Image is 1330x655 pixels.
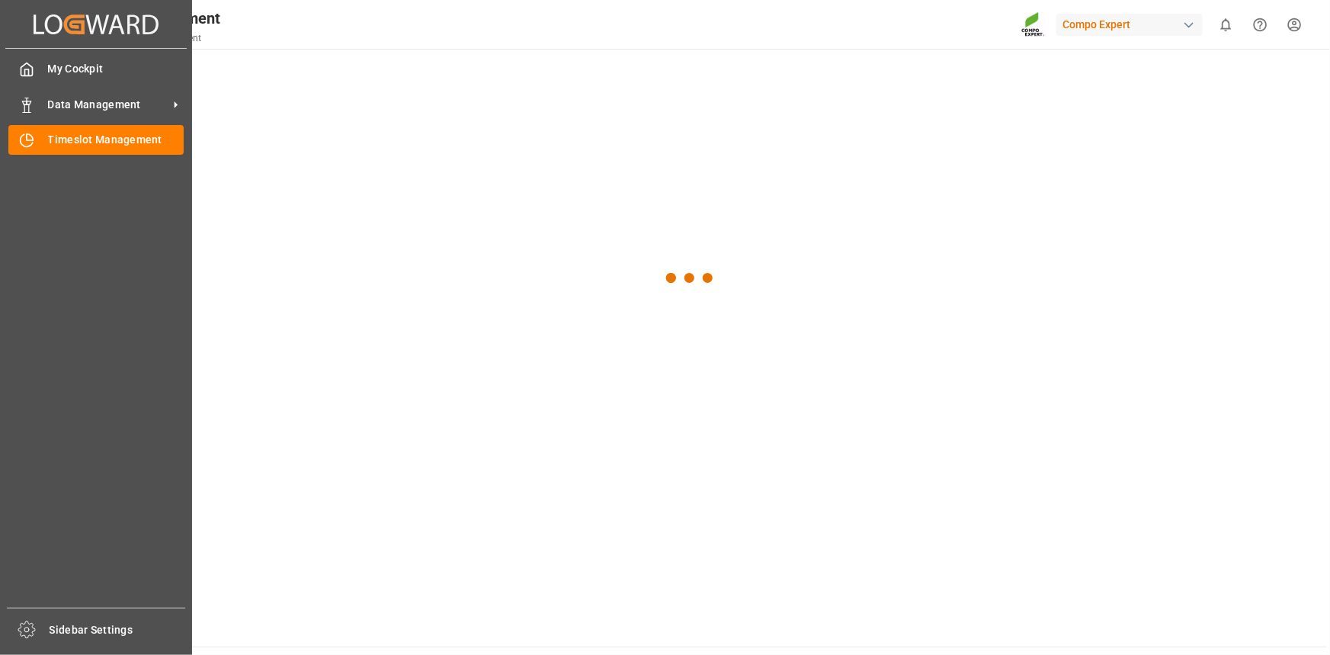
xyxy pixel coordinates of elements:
span: Timeslot Management [48,132,184,148]
span: My Cockpit [48,61,184,77]
div: Compo Expert [1056,14,1203,36]
button: show 0 new notifications [1209,8,1243,42]
button: Help Center [1243,8,1277,42]
img: Screenshot%202023-09-29%20at%2010.02.21.png_1712312052.png [1021,11,1046,38]
span: Sidebar Settings [50,622,186,638]
a: Timeslot Management [8,125,184,155]
span: Data Management [48,97,168,113]
a: My Cockpit [8,54,184,84]
button: Compo Expert [1056,10,1209,39]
